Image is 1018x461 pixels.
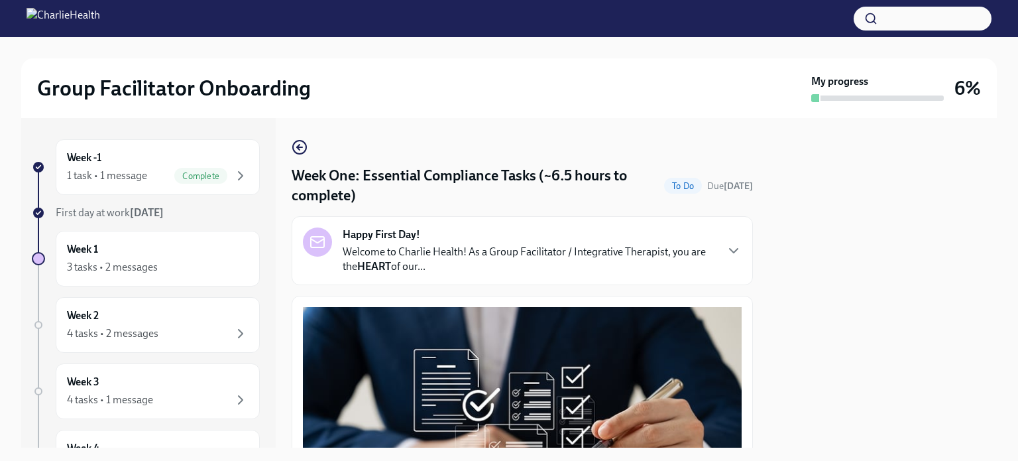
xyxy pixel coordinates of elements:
strong: [DATE] [130,206,164,219]
span: First day at work [56,206,164,219]
div: 3 tasks • 2 messages [67,260,158,275]
p: Welcome to Charlie Health! As a Group Facilitator / Integrative Therapist, you are the of our... [343,245,715,274]
h6: Week 1 [67,242,98,257]
h3: 6% [954,76,981,100]
strong: Happy First Day! [343,228,420,242]
a: Week -11 task • 1 messageComplete [32,139,260,195]
span: September 22nd, 2025 10:00 [707,180,753,192]
span: To Do [664,181,702,191]
h4: Week One: Essential Compliance Tasks (~6.5 hours to complete) [292,166,659,206]
a: First day at work[DATE] [32,206,260,220]
div: 1 task • 1 message [67,168,147,183]
h6: Week 3 [67,375,99,389]
span: Complete [174,171,227,181]
a: Week 13 tasks • 2 messages [32,231,260,287]
div: 4 tasks • 1 message [67,393,153,407]
h6: Week 4 [67,441,99,456]
h2: Group Facilitator Onboarding [37,75,311,101]
div: 4 tasks • 2 messages [67,326,158,341]
h6: Week -1 [67,151,101,165]
img: CharlieHealth [27,8,100,29]
span: Due [707,180,753,192]
strong: HEART [357,260,391,273]
strong: My progress [811,74,868,89]
strong: [DATE] [724,180,753,192]
a: Week 34 tasks • 1 message [32,363,260,419]
a: Week 24 tasks • 2 messages [32,297,260,353]
h6: Week 2 [67,308,99,323]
